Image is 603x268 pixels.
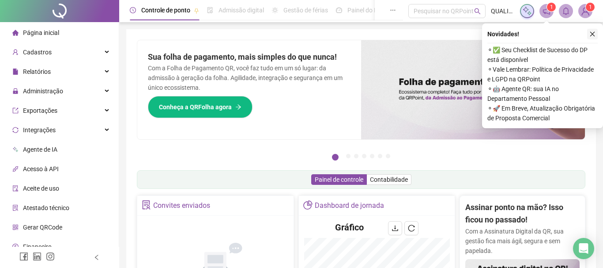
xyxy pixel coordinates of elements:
[392,225,399,232] span: download
[362,154,366,158] button: 4
[23,224,62,231] span: Gerar QRCode
[23,126,56,134] span: Integrações
[148,63,350,92] p: Com a Folha de Pagamento QR, você faz tudo em um só lugar: da admissão à geração da folha. Agilid...
[378,154,382,158] button: 6
[12,166,19,172] span: api
[491,6,515,16] span: QUALITÁ MAIS
[23,165,59,172] span: Acesso à API
[130,7,136,13] span: clock-circle
[487,29,519,39] span: Novidades !
[315,198,384,213] div: Dashboard de jornada
[207,7,213,13] span: file-done
[219,7,264,14] span: Admissão digital
[235,104,241,110] span: arrow-right
[386,154,390,158] button: 7
[487,65,598,84] span: ⚬ Vale Lembrar: Política de Privacidade e LGPD na QRPoint
[23,204,69,211] span: Atestado técnico
[586,3,595,11] sup: Atualize o seu contato no menu Meus Dados
[142,200,151,210] span: solution
[332,154,339,161] button: 1
[12,107,19,114] span: export
[589,31,595,37] span: close
[370,176,408,183] span: Contabilidade
[465,226,580,256] p: Com a Assinatura Digital da QR, sua gestão fica mais ágil, segura e sem papelada.
[23,49,52,56] span: Cadastros
[589,4,592,10] span: 1
[23,29,59,36] span: Página inicial
[94,254,100,260] span: left
[487,103,598,123] span: ⚬ 🚀 Em Breve, Atualização Obrigatória de Proposta Comercial
[547,3,556,11] sup: 1
[562,7,570,15] span: bell
[550,4,553,10] span: 1
[579,4,592,18] img: 53772
[12,69,19,75] span: file
[23,88,63,95] span: Administração
[303,200,313,210] span: pie-chart
[12,205,19,211] span: solution
[346,154,350,158] button: 2
[12,49,19,55] span: user-add
[370,154,374,158] button: 5
[12,127,19,133] span: sync
[522,6,532,16] img: sparkle-icon.fc2bf0ac1784a2077858766a79e2daf3.svg
[347,7,382,14] span: Painel do DP
[12,224,19,230] span: qrcode
[141,7,190,14] span: Controle de ponto
[573,238,594,259] div: Open Intercom Messenger
[12,244,19,250] span: dollar
[23,107,57,114] span: Exportações
[148,96,253,118] button: Conheça a QRFolha agora
[23,243,52,250] span: Financeiro
[336,7,342,13] span: dashboard
[272,7,278,13] span: sun
[487,84,598,103] span: ⚬ 🤖 Agente QR: sua IA no Departamento Pessoal
[153,198,210,213] div: Convites enviados
[315,176,363,183] span: Painel de controle
[23,185,59,192] span: Aceite de uso
[474,8,481,15] span: search
[194,8,199,13] span: pushpin
[148,51,350,63] h2: Sua folha de pagamento, mais simples do que nunca!
[543,7,550,15] span: notification
[12,30,19,36] span: home
[335,221,364,234] h4: Gráfico
[46,252,55,261] span: instagram
[23,146,57,153] span: Agente de IA
[12,185,19,191] span: audit
[23,68,51,75] span: Relatórios
[408,225,415,232] span: reload
[19,252,28,261] span: facebook
[283,7,328,14] span: Gestão de férias
[390,7,396,13] span: ellipsis
[361,40,585,139] img: banner%2F8d14a306-6205-4263-8e5b-06e9a85ad873.png
[12,88,19,94] span: lock
[354,154,358,158] button: 3
[487,45,598,65] span: ⚬ ✅ Seu Checklist de Sucesso do DP está disponível
[33,252,41,261] span: linkedin
[159,102,232,112] span: Conheça a QRFolha agora
[465,201,580,226] h2: Assinar ponto na mão? Isso ficou no passado!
